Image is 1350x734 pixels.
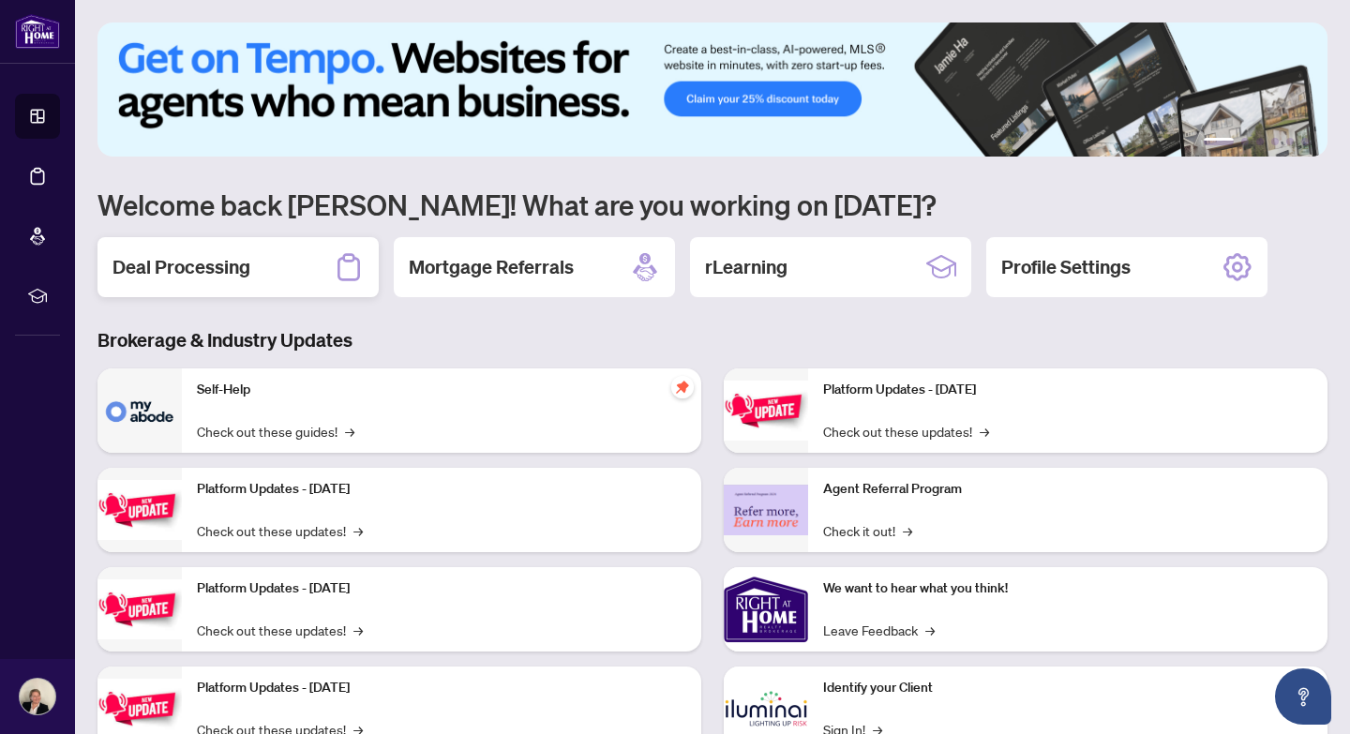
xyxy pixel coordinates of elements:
[980,421,989,442] span: →
[20,679,55,714] img: Profile Icon
[671,376,694,398] span: pushpin
[823,380,1312,400] p: Platform Updates - [DATE]
[197,380,686,400] p: Self-Help
[1241,138,1249,145] button: 2
[823,421,989,442] a: Check out these updates!→
[197,421,354,442] a: Check out these guides!→
[353,620,363,640] span: →
[112,254,250,280] h2: Deal Processing
[1275,668,1331,725] button: Open asap
[1271,138,1279,145] button: 4
[97,480,182,539] img: Platform Updates - September 16, 2025
[724,485,808,536] img: Agent Referral Program
[823,620,935,640] a: Leave Feedback→
[197,479,686,500] p: Platform Updates - [DATE]
[1286,138,1294,145] button: 5
[353,520,363,541] span: →
[823,578,1312,599] p: We want to hear what you think!
[15,14,60,49] img: logo
[1204,138,1234,145] button: 1
[1001,254,1131,280] h2: Profile Settings
[724,381,808,440] img: Platform Updates - June 23, 2025
[925,620,935,640] span: →
[197,520,363,541] a: Check out these updates!→
[197,620,363,640] a: Check out these updates!→
[345,421,354,442] span: →
[97,579,182,638] img: Platform Updates - July 21, 2025
[903,520,912,541] span: →
[97,327,1327,353] h3: Brokerage & Industry Updates
[97,22,1327,157] img: Slide 0
[823,479,1312,500] p: Agent Referral Program
[724,567,808,652] img: We want to hear what you think!
[823,678,1312,698] p: Identify your Client
[97,368,182,453] img: Self-Help
[197,578,686,599] p: Platform Updates - [DATE]
[1301,138,1309,145] button: 6
[1256,138,1264,145] button: 3
[409,254,574,280] h2: Mortgage Referrals
[823,520,912,541] a: Check it out!→
[97,187,1327,222] h1: Welcome back [PERSON_NAME]! What are you working on [DATE]?
[705,254,787,280] h2: rLearning
[197,678,686,698] p: Platform Updates - [DATE]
